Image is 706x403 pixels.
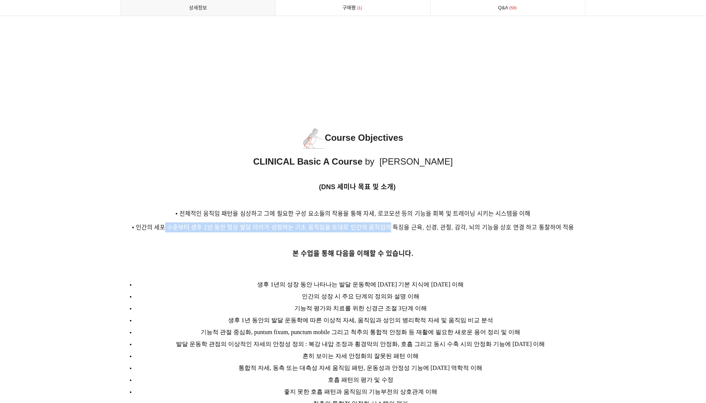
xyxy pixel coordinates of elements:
[228,317,493,323] span: 생후 1년 동안의 발달 운동학에 따른 이상적 자세, 움직임과 성인의 병리학적 자세 및 움직임 비교 분석
[176,210,531,217] span: • 전체적인 움직임 패턴을 심상하고 그에 필요한 구성 요소들의 작용을 통해 자세, 로코모션 등의 기능을 회복 및 트레이닝 시키는 시스템을 이해
[293,250,413,257] span: 본 수업을 통해 다음을 이해할 수 있습니다.
[132,224,574,231] span: • 인간의 세포 수준부터 생후 1년 동안 정상 발달 아이가 성장하는 기초 움직임을 토대로 인간의 움직임의 특징을 근육, 신경, 관절, 감각, 뇌의 기능을 상호 연결 하고 통찰...
[253,156,362,166] span: CLINICAL Basic A Course
[365,156,453,166] span: by [PERSON_NAME]
[303,128,325,149] img: 1597e3e65a0d2.png
[303,133,403,143] span: Course Objectives
[508,4,518,12] span: 59
[176,341,545,347] span: 발달 운동학 관점의 이상적인 자세의 안정성 정의 : 복강 내압 조정과 횡경막의 안정화, 호흡 그리고 동시 수축 시의 안정화 기능에 [DATE] 이해
[239,365,483,371] span: 통합적 자세, 동측 또는 대측성 자세 움직임 패턴, 운동성과 안정성 기능에 [DATE] 역학적 이해
[319,183,396,191] strong: (DNS 세미나 목표 및 소개)
[302,293,419,299] span: 인간의 성장 시 주요 단계의 정의와 설명 이해
[284,388,437,395] span: 좋지 못한 호흡 패턴과 움직임의 기능부전의 상호관계 이해
[328,377,393,383] span: 호흡 패턴의 평가 및 수정
[356,4,363,12] span: 1
[201,329,521,335] span: 기능적 관절 중심화, puntum fixum, punctum mobile 그리고 척추의 통합적 안정화 등 재활에 필요한 새로운 용어 정리 및 이해
[257,281,464,288] span: 생후 1년의 성장 동안 나타나는 발달 운동학에 [DATE] 기본 지식에 [DATE] 이해
[303,353,419,359] span: 흔히 보이는 자세 안정화의 잘못된 패턴 이해
[294,305,427,311] span: 기능적 평가와 치료를 위한 신경근 조절 3단계 이해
